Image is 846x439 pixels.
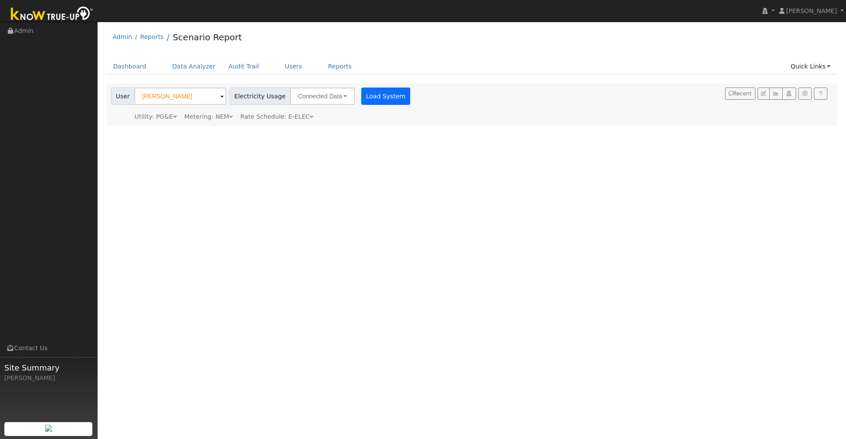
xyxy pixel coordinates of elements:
img: Know True-Up [7,5,98,24]
button: Multi-Series Graph [769,88,783,100]
a: Reports [322,59,358,75]
button: Connected Data [290,88,355,105]
a: Scenario Report [173,32,242,42]
span: Alias: E1 [240,113,314,120]
div: Metering: NEM [184,112,233,121]
button: Settings [798,88,812,100]
div: Utility: PG&E [134,112,177,121]
span: Site Summary [4,362,93,374]
span: User [111,88,135,105]
span: Electricity Usage [229,88,291,105]
input: Select a User [134,88,226,105]
a: Audit Trail [222,59,265,75]
a: Reports [140,33,163,40]
img: retrieve [45,425,52,432]
a: Quick Links [784,59,837,75]
button: Edit User [758,88,770,100]
a: Data Analyzer [166,59,222,75]
div: [PERSON_NAME] [4,374,93,383]
button: Load System [361,88,411,105]
a: Admin [113,33,132,40]
button: Login As [782,88,796,100]
span: [PERSON_NAME] [786,7,837,14]
a: Help Link [814,88,827,100]
a: Users [278,59,309,75]
button: Recent [725,88,755,100]
a: Dashboard [107,59,153,75]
